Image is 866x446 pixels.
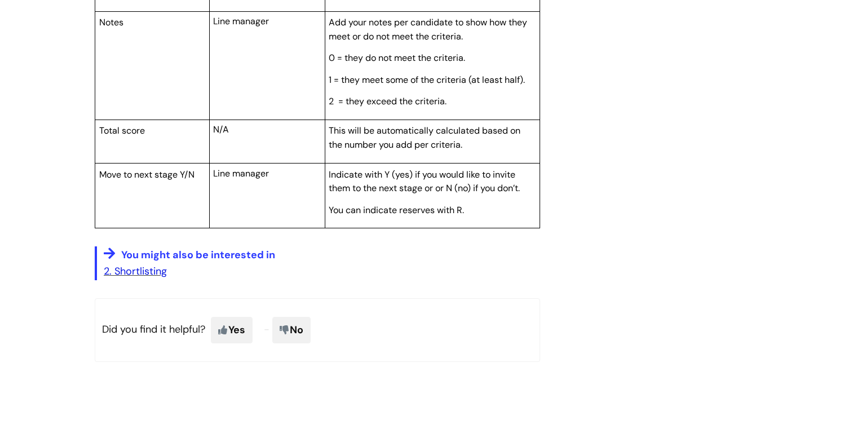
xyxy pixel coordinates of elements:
[121,248,275,262] span: You might also be interested in
[329,125,520,151] span: This will be automatically calculated based on the number you add per criteria.
[329,74,525,86] span: 1 = they meet some of the criteria (at least half).
[95,298,540,361] p: Did you find it helpful?
[329,52,465,64] span: 0 = they do not meet the criteria.
[211,317,253,343] span: Yes
[99,125,145,136] span: Total score
[213,167,269,179] span: Line manager
[104,264,167,278] a: 2. Shortlisting
[272,317,311,343] span: No
[329,169,520,195] span: Indicate with Y (yes) if you would like to invite them to the next stage or or N (no) if you don’t.
[329,95,447,107] span: 2 = they exceed the criteria.
[99,169,195,180] span: Move to next stage Y/N
[99,16,123,28] span: Notes
[213,123,229,135] span: N/A
[213,15,269,27] span: Line manager
[329,16,527,42] span: Add your notes per candidate to show how they meet or do not meet the criteria.
[329,204,464,216] span: You can indicate reserves with R.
